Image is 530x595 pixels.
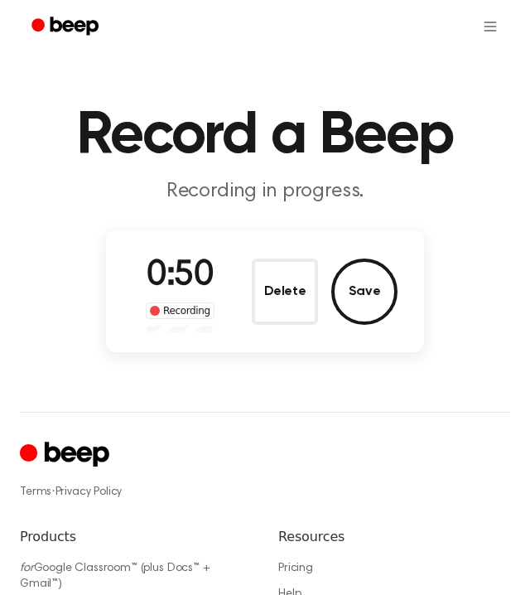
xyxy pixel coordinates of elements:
[20,527,252,547] h6: Products
[20,563,34,574] i: for
[146,302,214,319] div: Recording
[278,563,313,574] a: Pricing
[20,563,210,591] a: forGoogle Classroom™ (plus Docs™ + Gmail™)
[55,486,123,498] a: Privacy Policy
[147,259,213,293] span: 0:50
[20,484,510,501] div: ·
[20,486,51,498] a: Terms
[252,259,318,325] button: Delete Audio Record
[20,439,113,472] a: Cruip
[470,7,510,46] button: Open menu
[331,259,397,325] button: Save Audio Record
[278,527,510,547] h6: Resources
[20,179,510,204] p: Recording in progress.
[20,106,510,166] h1: Record a Beep
[20,11,113,43] a: Beep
